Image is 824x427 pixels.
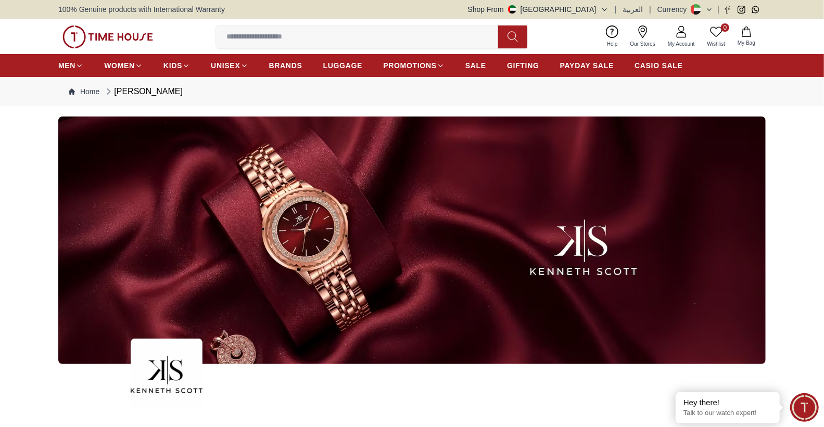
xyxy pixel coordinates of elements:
img: ... [131,339,202,410]
span: | [717,4,719,15]
span: CASIO SALE [635,60,683,71]
p: Talk to our watch expert! [683,409,772,418]
span: PROMOTIONS [383,60,437,71]
a: PROMOTIONS [383,56,445,75]
a: UNISEX [211,56,248,75]
button: My Bag [731,24,762,49]
a: Our Stores [624,23,662,50]
span: Help [603,40,622,48]
a: Help [601,23,624,50]
span: | [649,4,651,15]
a: Instagram [738,6,745,14]
span: PAYDAY SALE [560,60,614,71]
a: Home [69,86,99,97]
a: BRANDS [269,56,302,75]
a: Whatsapp [752,6,759,14]
a: PAYDAY SALE [560,56,614,75]
a: WOMEN [104,56,143,75]
span: LUGGAGE [323,60,363,71]
span: BRANDS [269,60,302,71]
a: SALE [465,56,486,75]
a: Facebook [724,6,731,14]
span: 0 [721,23,729,32]
span: Wishlist [703,40,729,48]
div: Currency [657,4,691,15]
a: KIDS [163,56,190,75]
span: My Account [664,40,699,48]
a: MEN [58,56,83,75]
img: United Arab Emirates [508,5,516,14]
span: | [615,4,617,15]
div: Hey there! [683,397,772,408]
span: SALE [465,60,486,71]
a: CASIO SALE [635,56,683,75]
a: 0Wishlist [701,23,731,50]
span: MEN [58,60,75,71]
img: ... [62,25,153,48]
img: ... [58,117,766,364]
div: [PERSON_NAME] [104,85,183,98]
span: WOMEN [104,60,135,71]
button: Shop From[GEOGRAPHIC_DATA] [468,4,609,15]
a: LUGGAGE [323,56,363,75]
nav: Breadcrumb [58,77,766,106]
span: KIDS [163,60,182,71]
span: Our Stores [626,40,660,48]
span: UNISEX [211,60,240,71]
span: My Bag [733,39,759,47]
button: العربية [623,4,643,15]
div: Chat Widget [790,393,819,422]
span: 100% Genuine products with International Warranty [58,4,225,15]
a: GIFTING [507,56,539,75]
span: GIFTING [507,60,539,71]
